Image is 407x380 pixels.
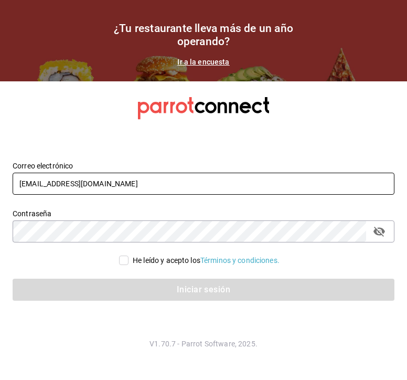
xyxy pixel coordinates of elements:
input: Ingresa tu correo electrónico [13,173,394,195]
a: Ir a la encuesta [177,58,229,66]
div: He leído y acepto los [133,255,280,266]
p: V1.70.7 - Parrot Software, 2025. [13,339,394,349]
a: Términos y condiciones. [200,256,280,265]
label: Correo electrónico [13,162,394,169]
h1: ¿Tu restaurante lleva más de un año operando? [99,22,308,48]
button: passwordField [370,223,388,240]
label: Contraseña [13,209,394,217]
